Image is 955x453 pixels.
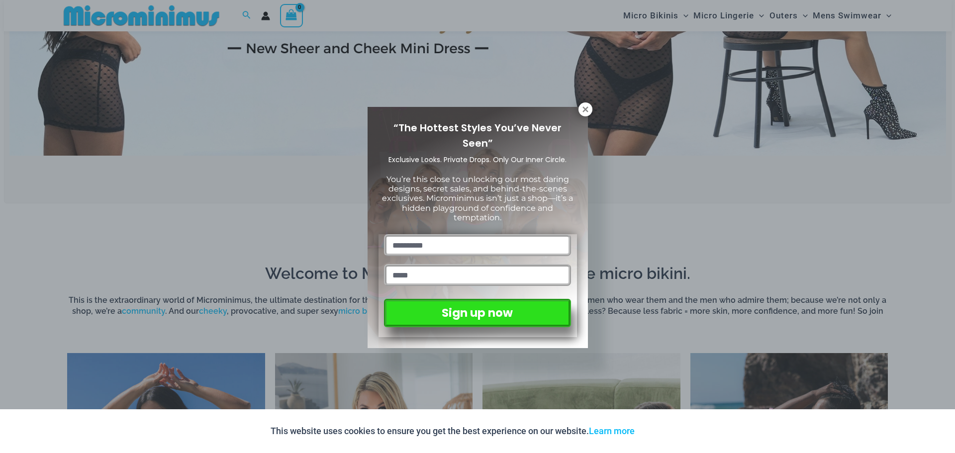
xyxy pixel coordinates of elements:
button: Accept [642,419,684,443]
span: You’re this close to unlocking our most daring designs, secret sales, and behind-the-scenes exclu... [382,175,573,222]
button: Sign up now [384,299,571,327]
span: “The Hottest Styles You’ve Never Seen” [393,121,562,150]
a: Learn more [589,426,635,436]
button: Close [578,102,592,116]
span: Exclusive Looks. Private Drops. Only Our Inner Circle. [388,155,567,165]
p: This website uses cookies to ensure you get the best experience on our website. [271,424,635,439]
